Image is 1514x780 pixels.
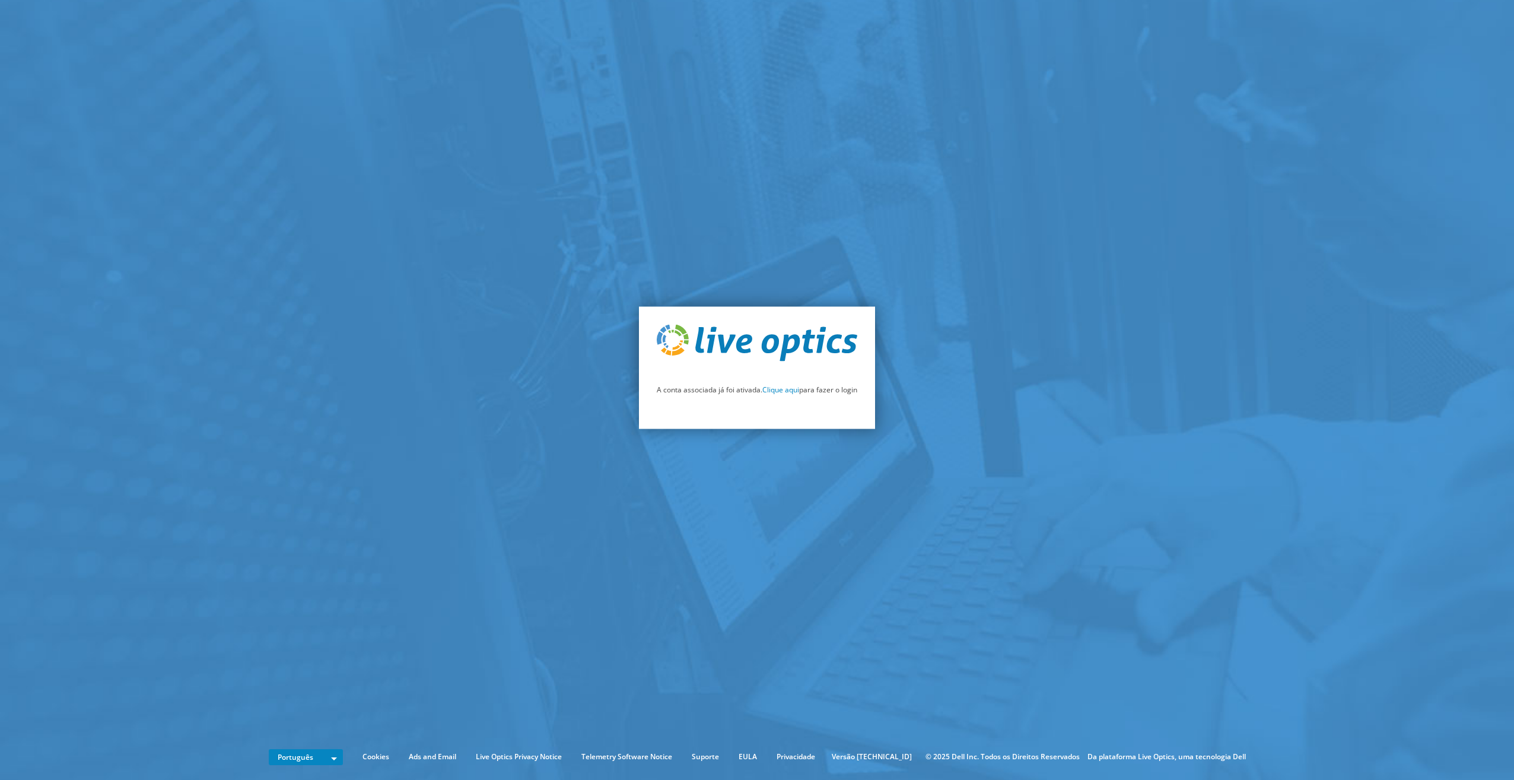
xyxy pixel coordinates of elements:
[572,750,681,763] a: Telemetry Software Notice
[920,750,1086,763] li: © 2025 Dell Inc. Todos os Direitos Reservados
[657,383,857,397] p: A conta associada já foi ativada. para fazer o login
[354,750,398,763] a: Cookies
[826,750,918,763] li: Versão [TECHNICAL_ID]
[400,750,465,763] a: Ads and Email
[768,750,824,763] a: Privacidade
[657,324,857,362] img: live_optics_svg.svg
[762,385,799,395] a: Clique aqui
[467,750,571,763] a: Live Optics Privacy Notice
[730,750,766,763] a: EULA
[1087,750,1246,763] li: Da plataforma Live Optics, uma tecnologia Dell
[683,750,728,763] a: Suporte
